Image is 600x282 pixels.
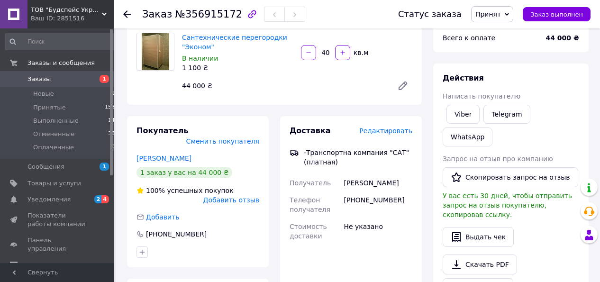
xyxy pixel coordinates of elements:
div: Вернуться назад [123,9,131,19]
span: Написать покупателю [443,92,520,100]
span: Оплаченные [33,143,74,152]
div: успешных покупок [136,186,234,195]
span: Покупатель [136,126,188,135]
span: У вас есть 30 дней, чтобы отправить запрос на отзыв покупателю, скопировав ссылку. [443,192,572,218]
div: [PERSON_NAME] [342,174,414,191]
span: Заказ выполнен [530,11,583,18]
span: Сообщения [27,163,64,171]
span: Панель управления [27,236,88,253]
div: Статус заказа [398,9,462,19]
button: Выдать чек [443,227,514,247]
span: Показатели работы компании [27,211,88,228]
span: Добавить [146,213,179,221]
a: Viber [446,105,480,124]
div: 1 заказ у вас на 44 000 ₴ [136,167,232,178]
div: 44 000 ₴ [178,79,390,92]
span: Редактировать [359,127,412,135]
a: WhatsApp [443,127,492,146]
span: ТОВ "Будспейс Украина" [31,6,102,14]
span: 1 [100,75,109,83]
span: Доставка [290,126,331,135]
span: Заказы и сообщения [27,59,95,67]
div: кв.м [351,48,370,57]
span: Отмененные [33,130,74,138]
span: Уведомления [27,195,71,204]
input: Поиск [5,33,116,50]
div: -Транспортна компания "САТ" (платная) [301,148,415,167]
span: 100% [146,187,165,194]
span: Отзывы [27,261,53,270]
button: Скопировать запрос на отзыв [443,167,578,187]
span: Товары и услуги [27,179,81,188]
span: Действия [443,73,484,82]
span: №356915172 [175,9,242,20]
span: Получатель [290,179,331,187]
span: Телефон получателя [290,196,330,213]
span: Стоимость доставки [290,223,327,240]
span: 14 [108,117,115,125]
span: 4 [101,195,109,203]
b: 44 000 ₴ [546,34,580,42]
span: 153 [105,103,115,112]
span: Выполненные [33,117,79,125]
div: [PHONE_NUMBER] [342,191,414,218]
a: [PERSON_NAME] [136,155,191,162]
span: 38 [108,130,115,138]
div: Не указано [342,218,414,245]
div: [PHONE_NUMBER] [145,229,208,239]
span: Запрос на отзыв про компанию [443,155,553,163]
span: 1 [100,163,109,171]
span: Заказ [142,9,172,20]
span: 1 [111,90,115,98]
a: Редактировать [393,76,412,95]
img: Сантехнические перегородки "Эконом" [142,33,170,70]
span: Добавить отзыв [203,196,259,204]
span: Принят [475,10,501,18]
span: 0 [111,143,115,152]
div: Ваш ID: 2851516 [31,14,114,23]
span: Сменить покупателя [186,137,259,145]
span: В наличии [182,55,218,62]
a: Скачать PDF [443,255,517,274]
span: Заказы [27,75,51,83]
a: Telegram [483,105,530,124]
span: Принятые [33,103,66,112]
span: 2 [94,195,102,203]
span: Новые [33,90,54,98]
span: Всего к оплате [443,34,495,42]
button: Заказ выполнен [523,7,591,21]
div: 1 100 ₴ [182,63,293,73]
a: Сантехнические перегородки "Эконом" [182,34,287,51]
